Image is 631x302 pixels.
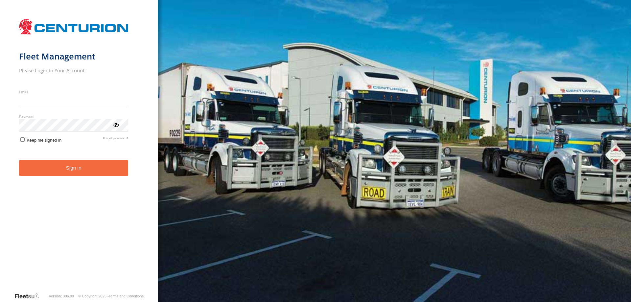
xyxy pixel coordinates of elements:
div: © Copyright 2025 - [78,294,144,298]
h1: Fleet Management [19,51,129,62]
a: Visit our Website [14,293,44,299]
a: Forgot password? [103,136,129,143]
label: Email [19,89,129,94]
div: Version: 306.00 [49,294,74,298]
label: Password [19,114,129,119]
div: ViewPassword [112,121,119,128]
span: Keep me signed in [27,138,61,143]
h2: Please Login to Your Account [19,67,129,74]
a: Terms and Conditions [109,294,144,298]
button: Sign in [19,160,129,176]
form: main [19,16,139,292]
img: Centurion Transport [19,18,129,35]
input: Keep me signed in [20,137,25,142]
